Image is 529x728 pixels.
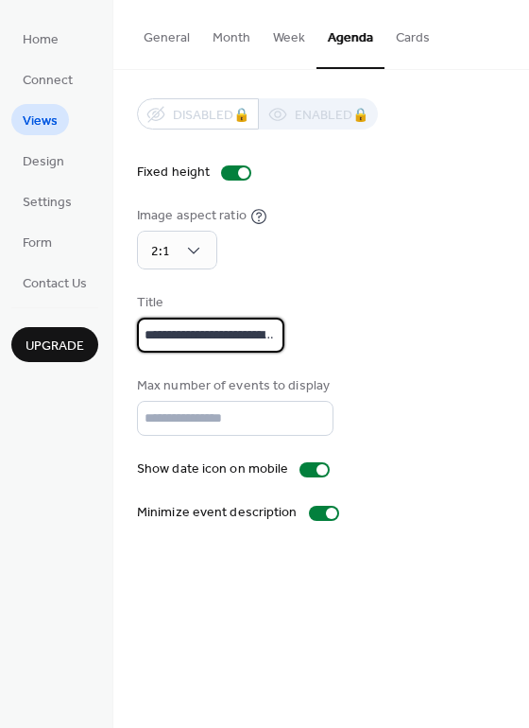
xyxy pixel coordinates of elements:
[137,376,330,396] div: Max number of events to display
[11,145,76,176] a: Design
[11,63,84,95] a: Connect
[137,293,281,313] div: Title
[137,163,210,182] div: Fixed height
[26,337,84,356] span: Upgrade
[11,185,83,217] a: Settings
[137,459,288,479] div: Show date icon on mobile
[23,30,59,50] span: Home
[23,274,87,294] span: Contact Us
[23,152,64,172] span: Design
[11,226,63,257] a: Form
[23,234,52,253] span: Form
[23,71,73,91] span: Connect
[11,104,69,135] a: Views
[11,267,98,298] a: Contact Us
[137,206,247,226] div: Image aspect ratio
[137,503,298,523] div: Minimize event description
[11,327,98,362] button: Upgrade
[11,23,70,54] a: Home
[23,112,58,131] span: Views
[23,193,72,213] span: Settings
[151,239,170,265] span: 2:1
